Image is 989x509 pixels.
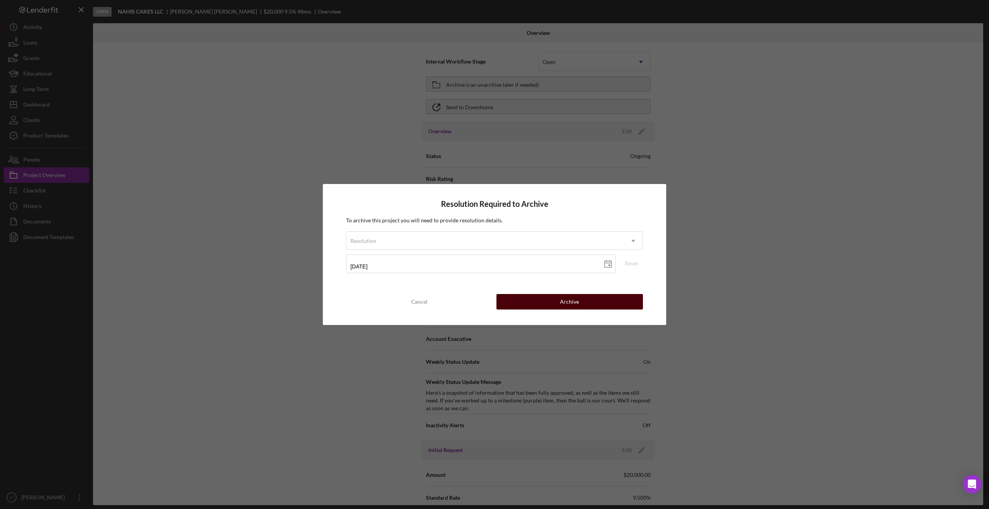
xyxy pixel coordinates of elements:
div: Archive [560,294,579,310]
button: Reset [620,258,643,269]
button: Archive [496,294,643,310]
h4: Resolution Required to Archive [346,199,643,208]
div: Cancel [411,294,427,310]
div: Reset [625,258,638,269]
div: Open Intercom Messenger [963,475,981,494]
p: To archive this project you will need to provide resolution details. [346,216,643,225]
button: Cancel [346,294,493,310]
div: Resolution [350,238,376,244]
